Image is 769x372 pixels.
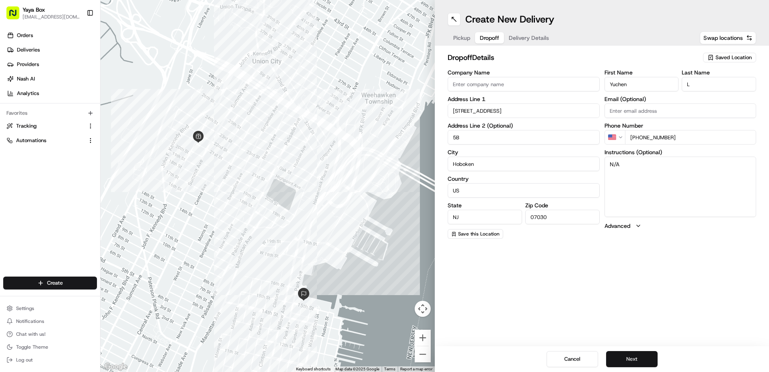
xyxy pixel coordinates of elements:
[57,199,97,206] a: Powered byPylon
[16,137,46,144] span: Automations
[76,180,129,188] span: API Documentation
[25,147,59,153] span: Regen Pajulas
[80,200,97,206] span: Pylon
[448,157,600,171] input: Enter city
[5,177,65,191] a: 📗Knowledge Base
[8,139,21,152] img: Regen Pajulas
[448,183,600,198] input: Enter country
[448,229,503,239] button: Save this Location
[17,90,39,97] span: Analytics
[3,29,100,42] a: Orders
[17,75,35,83] span: Nash AI
[525,210,600,224] input: Enter zip code
[8,32,146,45] p: Welcome 👋
[8,105,54,111] div: Past conversations
[3,107,97,120] div: Favorites
[605,222,630,230] label: Advanced
[703,52,756,63] button: Saved Location
[3,120,97,132] button: Tracking
[448,203,522,208] label: State
[296,366,331,372] button: Keyboard shortcuts
[448,123,600,128] label: Address Line 2 (Optional)
[17,32,33,39] span: Orders
[605,157,757,217] textarea: N/A
[36,85,111,91] div: We're available if you need us!
[3,58,100,71] a: Providers
[3,303,97,314] button: Settings
[547,351,598,367] button: Cancel
[606,351,658,367] button: Next
[605,123,757,128] label: Phone Number
[65,147,84,153] span: 8月14日
[6,137,84,144] a: Automations
[16,357,33,363] span: Log out
[3,134,97,147] button: Automations
[8,8,24,24] img: Nash
[65,177,132,191] a: 💻API Documentation
[36,77,132,85] div: Start new chat
[605,222,757,230] button: Advanced
[23,6,45,14] button: Yaya Box
[448,96,600,102] label: Address Line 1
[703,34,743,42] span: Swap locations
[509,34,549,42] span: Delivery Details
[16,344,48,350] span: Toggle Theme
[23,14,80,20] button: [EMAIL_ADDRESS][DOMAIN_NAME]
[16,331,45,337] span: Chat with us!
[400,367,432,371] a: Report a map error
[8,77,23,91] img: 1736555255976-a54dd68f-1ca7-489b-9aae-adbdc363a1c4
[3,3,83,23] button: Yaya Box[EMAIL_ADDRESS][DOMAIN_NAME]
[16,305,34,312] span: Settings
[47,279,63,287] span: Create
[16,125,23,132] img: 1736555255976-a54dd68f-1ca7-489b-9aae-adbdc363a1c4
[415,301,431,317] button: Map camera controls
[335,367,379,371] span: Map data ©2025 Google
[458,231,500,237] span: Save this Location
[125,103,146,113] button: See all
[137,79,146,89] button: Start new chat
[3,354,97,366] button: Log out
[605,96,757,102] label: Email (Optional)
[605,149,757,155] label: Instructions (Optional)
[3,72,100,85] a: Nash AI
[605,77,679,91] input: Enter first name
[453,34,470,42] span: Pickup
[103,362,129,372] a: Open this area in Google Maps (opens a new window)
[71,125,90,131] span: 8月15日
[448,103,600,118] input: Enter address
[448,176,600,182] label: Country
[625,130,757,145] input: Enter phone number
[17,77,31,91] img: 1738778727109-b901c2ba-d612-49f7-a14d-d897ce62d23f
[448,130,600,145] input: Apartment, suite, unit, etc.
[448,70,600,75] label: Company Name
[103,362,129,372] img: Google
[17,46,40,54] span: Deliveries
[25,125,65,131] span: [PERSON_NAME]
[3,43,100,56] a: Deliveries
[8,117,21,130] img: Joseph V.
[6,122,84,130] a: Tracking
[448,77,600,91] input: Enter company name
[682,77,756,91] input: Enter last name
[682,70,756,75] label: Last Name
[448,210,522,224] input: Enter state
[16,180,62,188] span: Knowledge Base
[17,61,39,68] span: Providers
[415,330,431,346] button: Zoom in
[16,122,37,130] span: Tracking
[525,203,600,208] label: Zip Code
[21,52,133,60] input: Clear
[3,329,97,340] button: Chat with us!
[605,70,679,75] label: First Name
[3,316,97,327] button: Notifications
[60,147,63,153] span: •
[16,147,23,153] img: 1736555255976-a54dd68f-1ca7-489b-9aae-adbdc363a1c4
[448,52,698,63] h2: dropoff Details
[16,318,44,324] span: Notifications
[3,341,97,353] button: Toggle Theme
[448,149,600,155] label: City
[67,125,70,131] span: •
[384,367,395,371] a: Terms (opens in new tab)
